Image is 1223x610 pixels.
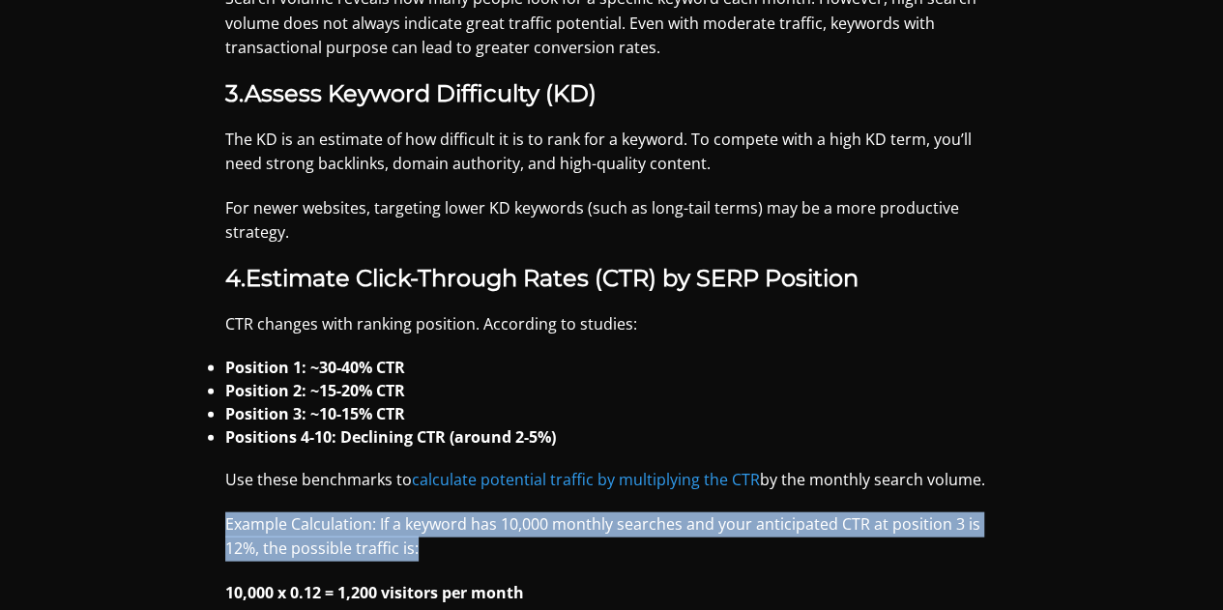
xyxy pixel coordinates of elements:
h3: 3. [225,80,999,108]
strong: Positions 4-10: Declining CTR (around 2-5%) [225,426,556,448]
h3: 4. [225,265,999,293]
p: Example Calculation: If a keyword has 10,000 monthly searches and your anticipated CTR at positio... [225,512,999,562]
a: calculate potential traffic by multiplying the CTR [412,469,760,490]
strong: Position 3: ~10-15% CTR [225,403,405,424]
iframe: Chat Widget [1126,517,1223,610]
strong: Assess Keyword Difficulty (KD) [245,79,597,107]
strong: Position 1: ~30-40% CTR [225,357,405,378]
p: For newer websites, targeting lower KD keywords (such as long-tail terms) may be a more productiv... [225,196,999,246]
p: CTR changes with ranking position. According to studies: [225,312,999,337]
strong: Estimate Click-Through Rates (CTR) by SERP Position [246,264,859,292]
strong: Position 2: ~15-20% CTR [225,380,405,401]
p: Use these benchmarks to by the monthly search volume. [225,468,999,493]
strong: 10,000 x 0.12 = 1,200 visitors per month [225,582,524,603]
p: The KD is an estimate of how difficult it is to rank for a keyword. To compete with a high KD ter... [225,128,999,177]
